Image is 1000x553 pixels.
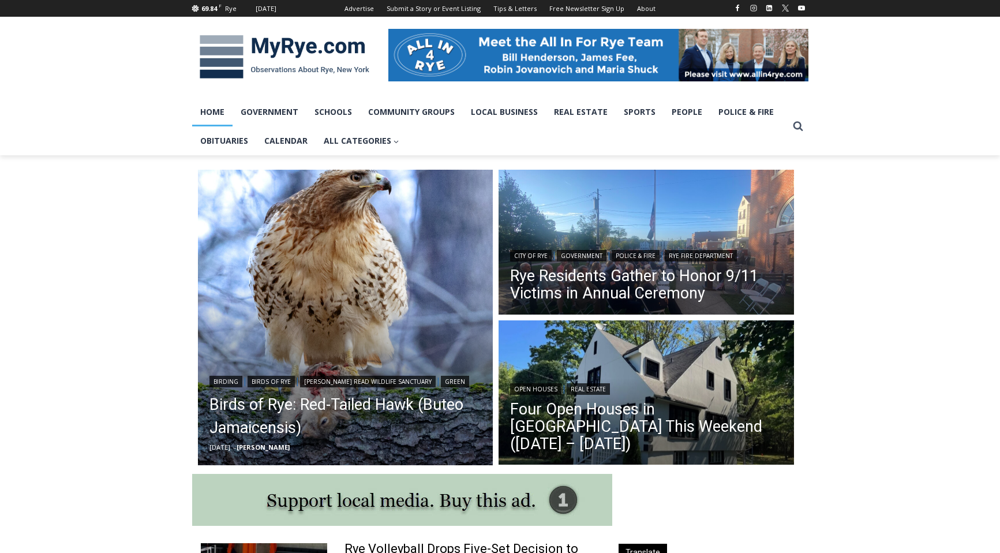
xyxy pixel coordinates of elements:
[192,27,377,87] img: MyRye.com
[360,98,463,126] a: Community Groups
[324,134,399,147] span: All Categories
[731,1,744,15] a: Facebook
[616,98,664,126] a: Sports
[209,376,242,387] a: Birding
[192,474,612,526] img: support local media, buy this ad
[256,3,276,14] div: [DATE]
[499,320,794,468] img: 506 Midland Avenue, Rye
[510,383,561,395] a: Open Houses
[209,443,230,451] time: [DATE]
[237,443,290,451] a: [PERSON_NAME]
[612,250,660,261] a: Police & Fire
[510,381,782,395] div: |
[788,116,808,137] button: View Search Form
[499,170,794,317] img: (PHOTO: The City of Rye's annual September 11th Commemoration Ceremony on Thursday, September 11,...
[510,401,782,453] a: Four Open Houses in [GEOGRAPHIC_DATA] This Weekend ([DATE] – [DATE])
[198,170,493,465] img: (PHOTO: Red-Tailed Hawk (Buteo Jamaicensis) at the Edith G. Read Wildlife Sanctuary in Rye, New Y...
[441,376,469,387] a: Green
[510,267,782,302] a: Rye Residents Gather to Honor 9/11 Victims in Annual Ceremony
[198,170,493,465] a: Read More Birds of Rye: Red-Tailed Hawk (Buteo Jamaicensis)
[225,3,237,14] div: Rye
[316,126,407,155] a: All Categories
[300,376,436,387] a: [PERSON_NAME] Read Wildlife Sanctuary
[248,376,295,387] a: Birds of Rye
[664,98,710,126] a: People
[747,1,761,15] a: Instagram
[499,320,794,468] a: Read More Four Open Houses in Rye This Weekend (September 13 – 14)
[762,1,776,15] a: Linkedin
[778,1,792,15] a: X
[567,383,610,395] a: Real Estate
[306,98,360,126] a: Schools
[499,170,794,317] a: Read More Rye Residents Gather to Honor 9/11 Victims in Annual Ceremony
[233,98,306,126] a: Government
[463,98,546,126] a: Local Business
[192,126,256,155] a: Obituaries
[795,1,808,15] a: YouTube
[557,250,606,261] a: Government
[201,4,217,13] span: 69.84
[665,250,737,261] a: Rye Fire Department
[192,98,233,126] a: Home
[510,248,782,261] div: | | |
[388,29,808,81] img: All in for Rye
[209,373,482,387] div: | | |
[209,393,482,439] a: Birds of Rye: Red-Tailed Hawk (Buteo Jamaicensis)
[546,98,616,126] a: Real Estate
[710,98,782,126] a: Police & Fire
[192,98,788,156] nav: Primary Navigation
[219,2,222,9] span: F
[510,250,552,261] a: City of Rye
[256,126,316,155] a: Calendar
[233,443,237,451] span: –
